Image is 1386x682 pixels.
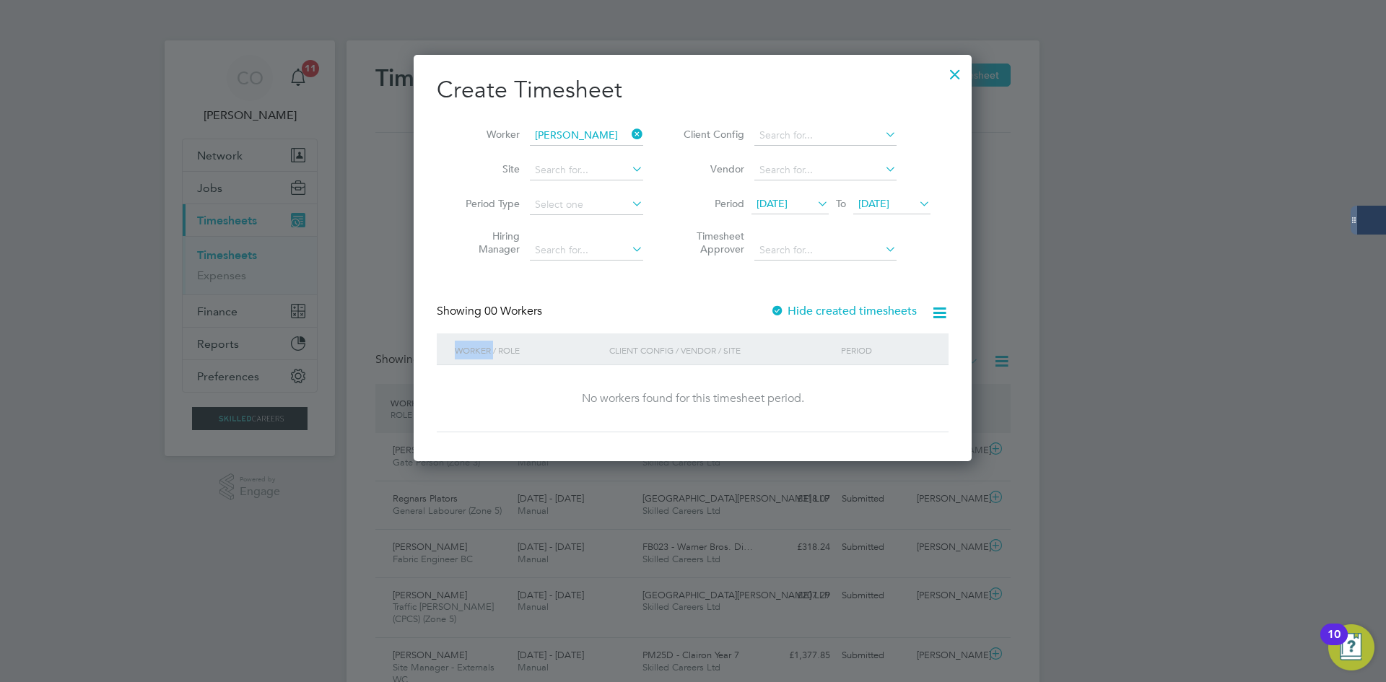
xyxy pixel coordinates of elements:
span: To [832,194,850,213]
input: Search for... [530,160,643,180]
input: Search for... [754,240,897,261]
div: 10 [1328,634,1341,653]
button: Open Resource Center, 10 new notifications [1328,624,1374,670]
div: Period [837,333,934,367]
label: Vendor [679,162,744,175]
label: Hiring Manager [455,229,520,255]
input: Search for... [530,240,643,261]
label: Period [679,197,744,210]
div: Showing [437,304,545,319]
input: Search for... [530,126,643,146]
label: Client Config [679,128,744,141]
span: [DATE] [858,197,889,210]
input: Search for... [754,160,897,180]
label: Site [455,162,520,175]
label: Timesheet Approver [679,229,744,255]
input: Select one [530,195,643,215]
input: Search for... [754,126,897,146]
div: Client Config / Vendor / Site [606,333,837,367]
label: Period Type [455,197,520,210]
label: Worker [455,128,520,141]
label: Hide created timesheets [770,304,917,318]
span: 00 Workers [484,304,542,318]
div: Worker / Role [451,333,606,367]
span: [DATE] [757,197,788,210]
div: No workers found for this timesheet period. [451,391,934,406]
h2: Create Timesheet [437,75,949,105]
